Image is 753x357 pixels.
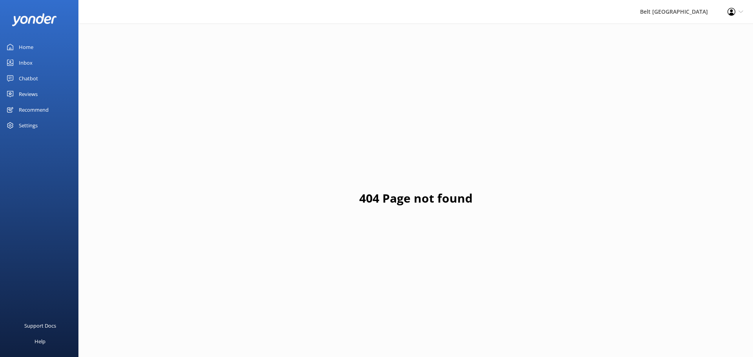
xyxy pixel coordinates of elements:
[19,86,38,102] div: Reviews
[19,55,33,71] div: Inbox
[35,333,45,349] div: Help
[19,102,49,118] div: Recommend
[19,118,38,133] div: Settings
[12,13,57,26] img: yonder-white-logo.png
[359,189,473,208] h1: 404 Page not found
[19,39,33,55] div: Home
[19,71,38,86] div: Chatbot
[24,318,56,333] div: Support Docs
